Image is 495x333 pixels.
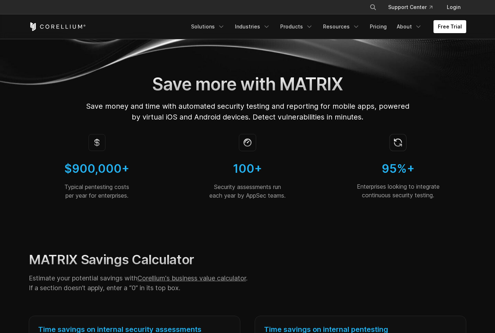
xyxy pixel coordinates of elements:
h4: $900,000+ [29,161,165,177]
p: Typical pentesting costs per year for enterprises. [29,183,165,200]
a: Corellium Home [29,22,86,31]
div: Navigation Menu [361,1,466,14]
img: Icon of a stopwatch; security assessments by appsec teams. [239,134,256,151]
a: Support Center [382,1,438,14]
h4: 100+ [180,161,316,177]
div: Navigation Menu [187,20,466,33]
a: Industries [231,20,274,33]
h4: 95%+ [330,161,466,177]
img: Icon of the dollar sign; MAST calculator [88,134,105,151]
a: Login [441,1,466,14]
p: Security assessments run each year by AppSec teams. [180,183,316,200]
a: Pricing [365,20,391,33]
p: Enterprises looking to integrate continuous security testing. [330,182,466,199]
button: Search [367,1,380,14]
h2: MATRIX Savings Calculator [29,252,315,267]
h1: Save more with MATRIX [85,73,410,95]
span: Save money and time with automated security testing and reporting for mobile apps, powered by vir... [86,102,409,121]
p: Estimate your potential savings with . If a section doesn’t apply, enter a “0” in its top box. [29,273,315,293]
a: About [392,20,426,33]
a: Corellium's business value calculator [137,274,246,282]
a: Free Trial [433,20,466,33]
img: Icon of continuous security testing. [389,134,407,151]
a: Resources [319,20,364,33]
a: Products [276,20,317,33]
a: Solutions [187,20,229,33]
